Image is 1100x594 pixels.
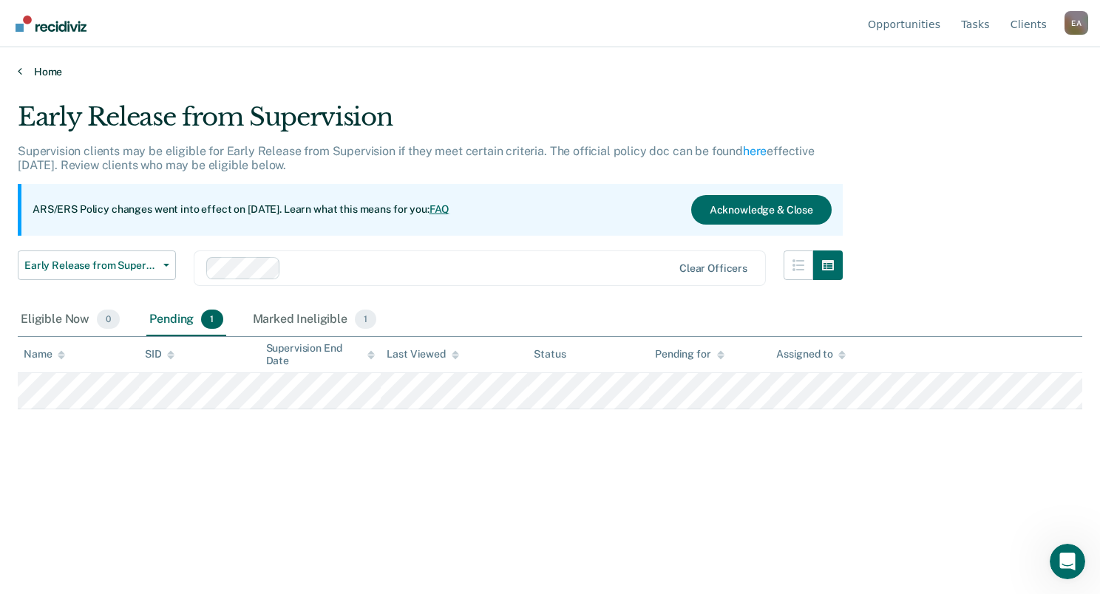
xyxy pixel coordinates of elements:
div: Clear officers [679,262,747,275]
div: Assigned to [776,348,846,361]
span: 1 [201,310,223,329]
div: Supervision End Date [266,342,376,367]
button: Early Release from Supervision [18,250,176,280]
div: Early Release from Supervision [18,102,843,144]
div: Eligible Now0 [18,304,123,336]
div: Name [24,348,65,361]
p: Supervision clients may be eligible for Early Release from Supervision if they meet certain crite... [18,144,815,172]
div: Pending1 [146,304,225,336]
div: Marked Ineligible1 [250,304,380,336]
a: Home [18,65,1082,78]
button: Acknowledge & Close [691,195,832,225]
img: Recidiviz [16,16,86,32]
div: E A [1065,11,1088,35]
div: Status [534,348,566,361]
iframe: Intercom live chat [1050,544,1085,579]
a: FAQ [430,203,450,215]
span: 1 [355,310,376,329]
div: SID [145,348,175,361]
div: Pending for [655,348,724,361]
span: 0 [97,310,120,329]
a: here [743,144,767,158]
button: Profile dropdown button [1065,11,1088,35]
div: Last Viewed [387,348,458,361]
p: ARS/ERS Policy changes went into effect on [DATE]. Learn what this means for you: [33,202,449,217]
span: Early Release from Supervision [24,259,157,272]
